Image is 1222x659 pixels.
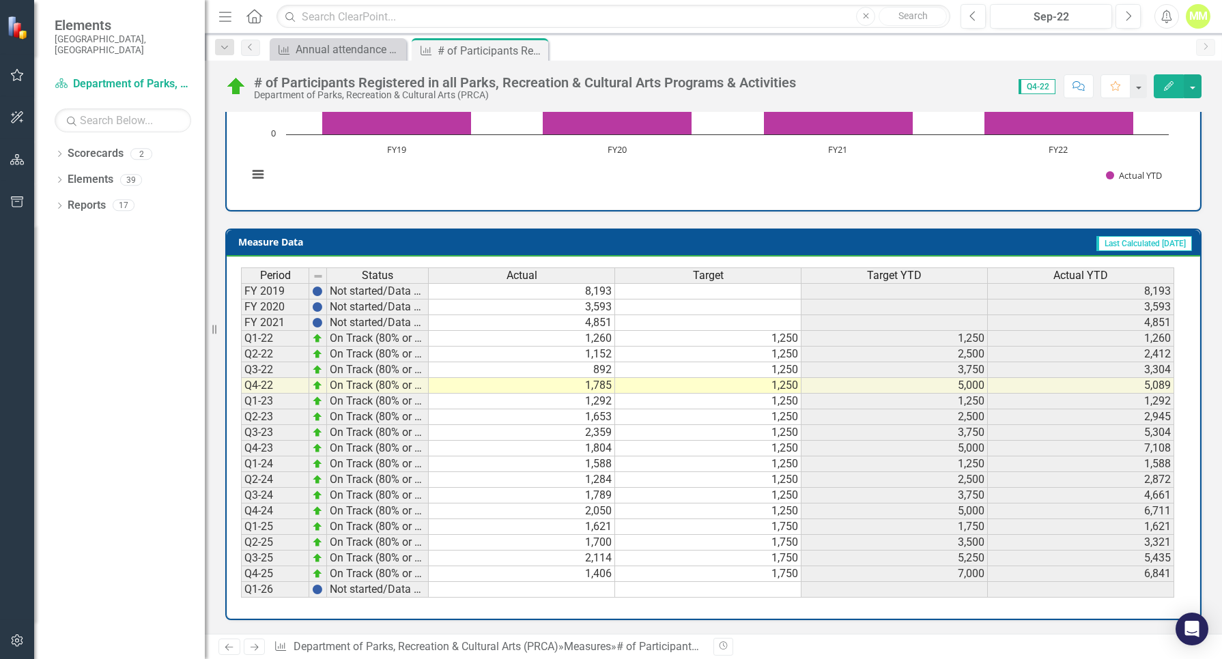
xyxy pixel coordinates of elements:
div: # of Participants Registered in all Parks, Recreation & Cultural Arts Programs & Activities [254,75,796,90]
td: Q1-23 [241,394,309,409]
img: zOikAAAAAElFTkSuQmCC [312,364,323,375]
td: 4,851 [988,315,1174,331]
button: Sep-22 [990,4,1112,29]
input: Search ClearPoint... [276,5,950,29]
td: 3,750 [801,362,988,378]
td: 1,789 [429,488,615,503]
td: 2,500 [801,472,988,488]
td: 3,593 [988,299,1174,315]
td: 2,945 [988,409,1174,425]
td: Q3-25 [241,551,309,566]
img: zOikAAAAAElFTkSuQmCC [312,553,323,563]
td: 1,250 [615,456,801,472]
img: ClearPoint Strategy [7,16,31,40]
img: zOikAAAAAElFTkSuQmCC [312,396,323,407]
td: 4,661 [988,488,1174,503]
td: 1,588 [988,456,1174,472]
td: 1,250 [615,409,801,425]
td: 6,711 [988,503,1174,519]
td: Q4-23 [241,441,309,456]
span: Q4-22 [1019,79,1055,94]
td: 3,750 [801,488,988,503]
input: Search Below... [55,108,191,132]
text: 0 [271,127,276,139]
td: Q3-23 [241,425,309,441]
img: zOikAAAAAElFTkSuQmCC [312,443,323,454]
td: 3,321 [988,535,1174,551]
td: 1,250 [801,456,988,472]
td: FY 2021 [241,315,309,331]
td: On Track (80% or higher) [327,441,429,456]
span: Status [362,269,393,282]
td: 1,750 [615,566,801,582]
img: BgCOk07PiH71IgAAAABJRU5ErkJggg== [312,286,323,297]
button: View chart menu, Chart [248,165,268,184]
img: zOikAAAAAElFTkSuQmCC [312,521,323,532]
td: On Track (80% or higher) [327,394,429,409]
td: Q1-26 [241,582,309,598]
img: zOikAAAAAElFTkSuQmCC [312,427,323,438]
td: 1,588 [429,456,615,472]
td: On Track (80% or higher) [327,425,429,441]
td: On Track (80% or higher) [327,331,429,347]
td: 1,250 [615,503,801,519]
td: 5,089 [988,378,1174,394]
td: On Track (80% or higher) [327,503,429,519]
td: 1,750 [615,535,801,551]
td: 2,050 [429,503,615,519]
td: 1,250 [615,362,801,378]
td: Q4-22 [241,378,309,394]
span: Target [693,269,724,282]
td: 2,114 [429,551,615,566]
td: On Track (80% or higher) [327,472,429,488]
text: FY20 [608,143,627,156]
div: 17 [113,200,134,211]
button: MM [1186,4,1210,29]
td: FY 2019 [241,283,309,299]
td: 1,804 [429,441,615,456]
text: FY22 [1049,143,1068,156]
span: Search [898,10,928,21]
td: On Track (80% or higher) [327,378,429,394]
img: zOikAAAAAElFTkSuQmCC [312,568,323,579]
div: 2 [130,148,152,160]
td: 3,304 [988,362,1174,378]
td: 1,750 [615,519,801,535]
td: 8,193 [988,283,1174,299]
td: 1,250 [615,441,801,456]
td: 7,000 [801,566,988,582]
small: [GEOGRAPHIC_DATA], [GEOGRAPHIC_DATA] [55,33,191,56]
td: Q2-25 [241,535,309,551]
img: zOikAAAAAElFTkSuQmCC [312,474,323,485]
span: Last Calculated [DATE] [1096,236,1192,251]
img: zOikAAAAAElFTkSuQmCC [312,458,323,469]
img: zOikAAAAAElFTkSuQmCC [312,333,323,344]
td: 1,750 [801,519,988,535]
a: Department of Parks, Recreation & Cultural Arts (PRCA) [55,76,191,92]
img: zOikAAAAAElFTkSuQmCC [312,411,323,422]
td: FY 2020 [241,299,309,315]
td: Not started/Data not yet available [327,315,429,331]
a: Reports [68,198,106,214]
td: Q1-24 [241,456,309,472]
td: 1,250 [801,331,988,347]
img: zOikAAAAAElFTkSuQmCC [312,537,323,548]
td: 5,304 [988,425,1174,441]
td: 1,785 [429,378,615,394]
td: 5,000 [801,441,988,456]
td: 6,841 [988,566,1174,582]
td: 1,250 [615,378,801,394]
td: 1,292 [429,394,615,409]
td: 1,621 [429,519,615,535]
img: zOikAAAAAElFTkSuQmCC [312,490,323,501]
td: 1,250 [615,331,801,347]
a: Department of Parks, Recreation & Cultural Arts (PRCA) [294,640,558,653]
td: 2,500 [801,409,988,425]
div: Sep-22 [995,9,1107,25]
div: # of Participants Registered in all Parks, Recreation & Cultural Arts Programs & Activities [616,640,1040,653]
td: Q4-24 [241,503,309,519]
img: zOikAAAAAElFTkSuQmCC [312,506,323,516]
img: On Track (80% or higher) [225,76,247,98]
td: 4,851 [429,315,615,331]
